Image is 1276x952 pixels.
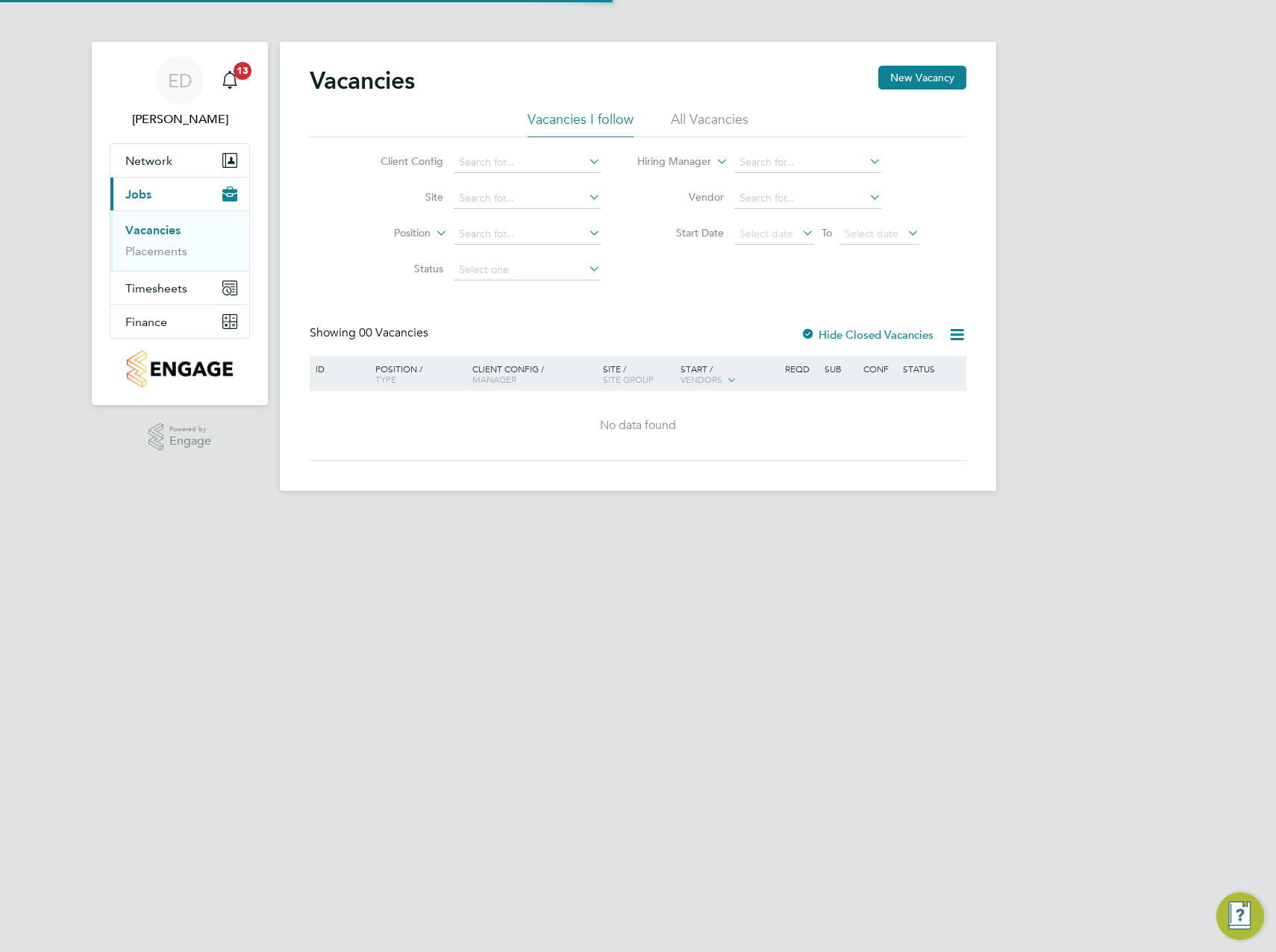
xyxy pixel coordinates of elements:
[125,281,187,295] span: Timesheets
[364,356,469,392] div: Position /
[638,226,724,239] label: Start Date
[357,262,443,275] label: Status
[168,71,193,90] span: ED
[469,356,599,392] div: Client Config /
[817,223,836,242] span: To
[110,178,249,210] button: Jobs
[845,227,898,240] span: Select date
[357,154,443,168] label: Client Config
[878,66,966,90] button: New Vacancy
[148,423,212,451] a: Powered byEngage
[734,188,881,209] input: Search for...
[860,356,898,381] div: Conf
[215,57,245,104] a: 13
[821,356,860,381] div: Sub
[169,423,211,436] span: Powered by
[801,328,933,342] label: Hide Closed Vacancies
[454,260,601,281] input: Select one
[125,223,181,237] a: Vacancies
[681,373,722,385] span: Vendors
[671,110,748,137] li: All Vacancies
[454,224,601,245] input: Search for...
[125,315,167,329] span: Finance
[127,351,232,387] img: countryside-properties-logo-retina.png
[125,244,187,258] a: Placements
[781,356,820,381] div: Reqd
[357,190,443,204] label: Site
[310,325,431,341] div: Showing
[125,187,151,201] span: Jobs
[638,190,724,204] label: Vendor
[734,152,881,173] input: Search for...
[603,373,654,385] span: Site Group
[599,356,678,392] div: Site /
[472,373,516,385] span: Manager
[92,42,268,405] nav: Main navigation
[234,62,251,80] span: 13
[110,210,249,271] div: Jobs
[169,435,211,448] span: Engage
[110,110,250,128] span: Ellie Davis
[310,66,415,95] h2: Vacancies
[110,305,249,338] button: Finance
[345,226,431,241] label: Position
[528,110,634,137] li: Vacancies I follow
[312,418,964,433] div: No data found
[375,373,396,385] span: Type
[739,227,793,240] span: Select date
[1216,892,1264,940] button: Engage Resource Center
[110,57,250,128] a: ED[PERSON_NAME]
[677,356,781,393] div: Start /
[110,351,250,387] a: Go to home page
[625,154,711,169] label: Hiring Manager
[454,152,601,173] input: Search for...
[110,272,249,304] button: Timesheets
[359,325,428,340] span: 00 Vacancies
[899,356,964,381] div: Status
[312,356,364,381] div: ID
[110,144,249,177] button: Network
[454,188,601,209] input: Search for...
[125,154,172,168] span: Network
